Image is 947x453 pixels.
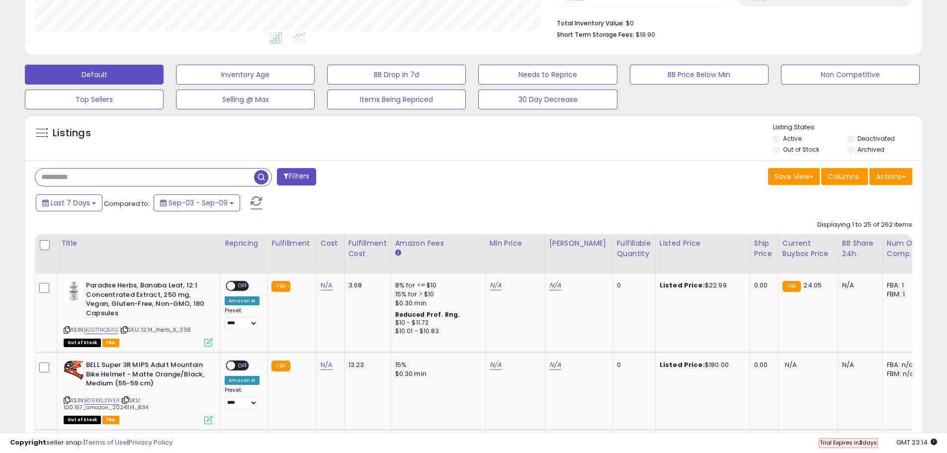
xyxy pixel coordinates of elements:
a: Privacy Policy [129,438,172,447]
div: Listed Price [660,238,746,249]
div: BB Share 24h. [842,238,878,259]
button: Sep-03 - Sep-09 [154,194,240,211]
div: Fulfillment Cost [348,238,387,259]
div: Title [61,238,216,249]
span: Last 7 Days [51,198,90,208]
b: 2 [859,439,862,447]
div: Preset: [225,387,259,409]
span: Compared to: [104,199,150,208]
div: N/A [842,281,875,290]
button: BB Price Below Min [630,65,769,85]
div: Fulfillment [271,238,312,249]
span: | SKU: 100.157_amazon_20241114_834 [64,396,149,411]
div: FBM: 1 [887,290,920,299]
div: FBM: n/a [887,369,920,378]
span: 2025-09-17 23:14 GMT [896,438,937,447]
label: Out of Stock [783,145,819,154]
button: Top Sellers [25,90,164,109]
div: 0.00 [754,281,771,290]
div: 13.23 [348,361,383,369]
b: Total Inventory Value: [557,19,624,27]
small: FBA [271,361,290,371]
button: Filters [277,168,316,185]
span: All listings that are currently out of stock and unavailable for purchase on Amazon [64,339,101,347]
div: $22.99 [660,281,742,290]
div: 0.00 [754,361,771,369]
a: Terms of Use [85,438,127,447]
div: N/A [842,361,875,369]
div: $10 - $11.72 [395,319,478,327]
span: Sep-03 - Sep-09 [169,198,228,208]
a: N/A [549,280,561,290]
b: BELL Super 3R MIPS Adult Mountain Bike Helmet - Matte Orange/Black, Medium (55-59 cm) [86,361,207,391]
div: seller snap | | [10,438,172,448]
button: Needs to Reprice [478,65,617,85]
small: FBA [782,281,801,292]
span: FBA [102,339,119,347]
button: Selling @ Max [176,90,315,109]
div: $10.01 - $10.83 [395,327,478,336]
a: N/A [321,360,333,370]
div: $180.00 [660,361,742,369]
a: B09KKL2WX4 [84,396,119,405]
div: ASIN: [64,281,213,346]
div: 8% for <= $10 [395,281,478,290]
button: Columns [821,168,868,185]
img: 31odlkcLz0L._SL40_.jpg [64,281,84,301]
div: Repricing [225,238,263,249]
div: $0.30 min [395,369,478,378]
div: Preset: [225,307,259,330]
a: N/A [549,360,561,370]
b: Paradise Herbs, Banaba Leaf, 12:1 Concentrated Extract, 250 mg, Vegan, Gluten-Free, Non-GMO, 180 ... [86,281,207,320]
strong: Copyright [10,438,46,447]
div: Num of Comp. [887,238,923,259]
div: Cost [321,238,340,249]
b: Short Term Storage Fees: [557,30,634,39]
div: 0 [617,281,648,290]
span: Columns [828,172,859,181]
div: Current Buybox Price [782,238,834,259]
div: Ship Price [754,238,774,259]
div: 15% [395,361,478,369]
div: Amazon AI [225,376,259,385]
a: N/A [490,280,502,290]
div: FBA: 1 [887,281,920,290]
label: Archived [858,145,884,154]
img: 418dRL6S+cL._SL40_.jpg [64,361,84,380]
button: Default [25,65,164,85]
li: $0 [557,16,905,28]
button: Items Being Repriced [327,90,466,109]
a: B001TNQKAG [84,326,118,334]
div: FBA: n/a [887,361,920,369]
p: Listing States: [773,123,922,132]
span: | SKU: 12.14_iherb_X_338 [120,326,191,334]
a: N/A [490,360,502,370]
div: Amazon AI [225,296,259,305]
div: 3.68 [348,281,383,290]
div: [PERSON_NAME] [549,238,608,249]
b: Reduced Prof. Rng. [395,310,460,319]
button: Actions [869,168,912,185]
div: $0.30 min [395,299,478,308]
span: N/A [785,360,797,369]
h5: Listings [53,126,91,140]
span: All listings that are currently out of stock and unavailable for purchase on Amazon [64,416,101,424]
b: Listed Price: [660,280,705,290]
label: Deactivated [858,134,895,143]
small: Amazon Fees. [395,249,401,258]
span: FBA [102,416,119,424]
span: $19.90 [636,30,655,39]
label: Active [783,134,801,143]
span: OFF [235,282,251,290]
div: Fulfillable Quantity [617,238,651,259]
div: Amazon Fees [395,238,481,249]
a: N/A [321,280,333,290]
button: Save View [768,168,820,185]
b: Listed Price: [660,360,705,369]
small: FBA [271,281,290,292]
button: Inventory Age [176,65,315,85]
button: BB Drop in 7d [327,65,466,85]
div: Min Price [490,238,541,249]
button: 30 Day Decrease [478,90,617,109]
div: 0 [617,361,648,369]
